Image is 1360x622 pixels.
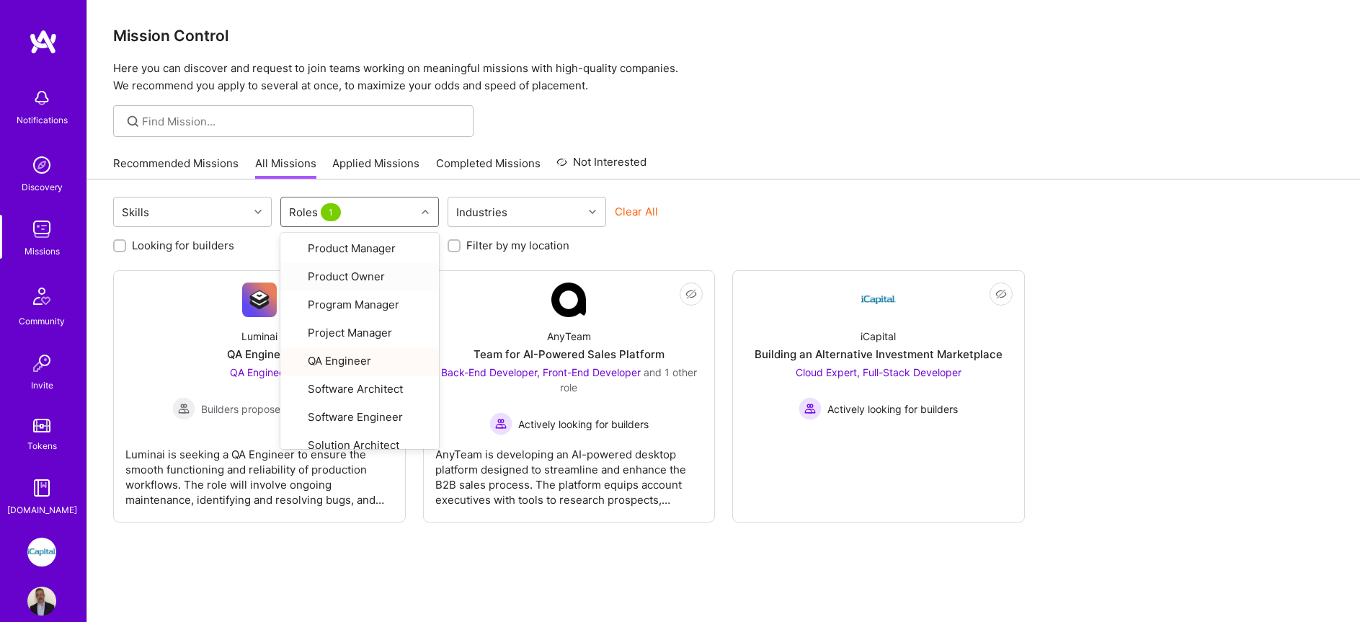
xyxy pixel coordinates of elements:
i: icon Chevron [254,208,262,216]
img: Actively looking for builders [489,412,512,435]
img: logo [29,29,58,55]
div: QA Engineer [227,347,291,362]
div: Notifications [17,112,68,128]
img: tokens [33,419,50,432]
div: Program Manager [289,297,430,314]
div: Community [19,314,65,329]
i: icon EyeClosed [685,288,697,300]
div: Solution Architect [289,437,430,454]
a: iCapital: Building an Alternative Investment Marketplace [24,538,60,567]
div: Tokens [27,438,57,453]
div: Discovery [22,179,63,195]
img: Community [25,279,59,314]
a: Applied Missions [332,156,419,179]
span: Cloud Expert, Full-Stack Developer [796,366,961,378]
h3: Mission Control [113,27,1334,45]
div: Software Architect [289,381,430,398]
div: Skills [118,202,153,223]
i: icon EyeClosed [995,288,1007,300]
span: Actively looking for builders [827,401,958,417]
span: QA Engineer [230,366,288,378]
input: Find Mission... [142,114,463,129]
div: Software Engineer [289,409,430,426]
a: Company LogoiCapitalBuilding an Alternative Investment MarketplaceCloud Expert, Full-Stack Develo... [745,283,1013,510]
img: Company Logo [242,283,277,317]
div: Missions [25,244,60,259]
span: Builders proposed to company [201,401,346,417]
img: guide book [27,474,56,502]
a: User Avatar [24,587,60,616]
div: iCapital [861,329,896,344]
img: Company Logo [861,283,896,317]
img: bell [27,84,56,112]
div: Industries [453,202,511,223]
div: QA Engineer [289,353,430,370]
div: Team for AI-Powered Sales Platform [474,347,665,362]
label: Looking for builders [132,238,234,253]
div: Product Owner [289,269,430,285]
a: Company LogoAnyTeamTeam for AI-Powered Sales PlatformBack-End Developer, Front-End Developer and ... [435,283,703,510]
div: Project Manager [289,325,430,342]
label: Filter by my location [466,238,569,253]
div: Invite [31,378,53,393]
img: teamwork [27,215,56,244]
img: Builders proposed to company [172,397,195,420]
img: Actively looking for builders [799,397,822,420]
a: Completed Missions [436,156,541,179]
i: icon Chevron [589,208,596,216]
div: AnyTeam is developing an AI-powered desktop platform designed to streamline and enhance the B2B s... [435,435,703,507]
button: Clear All [615,204,658,219]
img: discovery [27,151,56,179]
div: [DOMAIN_NAME] [7,502,77,517]
img: User Avatar [27,587,56,616]
a: Company LogoLuminaiQA EngineerQA Engineer Builders proposed to companyBuilders proposed to compan... [125,283,394,510]
div: AnyTeam [547,329,591,344]
a: Recommended Missions [113,156,239,179]
img: Invite [27,349,56,378]
p: Here you can discover and request to join teams working on meaningful missions with high-quality ... [113,60,1334,94]
img: Company Logo [551,283,586,317]
div: Building an Alternative Investment Marketplace [755,347,1003,362]
div: Luminai [241,329,277,344]
span: Actively looking for builders [518,417,649,432]
i: icon Chevron [422,208,429,216]
div: Luminai is seeking a QA Engineer to ensure the smooth functioning and reliability of production w... [125,435,394,507]
span: 1 [321,203,341,221]
i: icon SearchGrey [125,113,141,130]
div: Product Manager [289,241,430,257]
a: Not Interested [556,154,646,179]
span: Back-End Developer, Front-End Developer [441,366,641,378]
img: iCapital: Building an Alternative Investment Marketplace [27,538,56,567]
div: Roles [285,202,347,223]
a: All Missions [255,156,316,179]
